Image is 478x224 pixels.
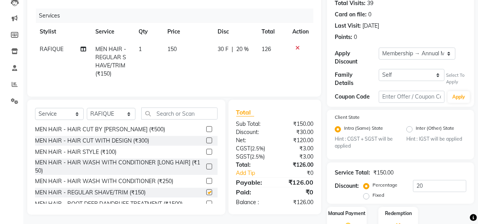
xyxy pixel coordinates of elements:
th: Service [91,23,134,41]
div: MEN HAIR - ROOT DEEP DANDRUFF TREATMENT (₹1500) [35,200,183,208]
div: MEN HAIR - HAIR CUT WITH DESIGN (₹300) [35,137,149,145]
div: MEN HAIR - HAIR WASH WITH CONDITIONER (₹250) [35,177,173,185]
div: Points: [335,33,352,41]
div: MEN HAIR - HAIR STYLE (₹100) [35,148,116,156]
div: MEN HAIR - HAIR WASH WITH CONDITIONER [LONG HAIR] (₹150) [35,159,203,175]
span: 2.5% [252,153,264,160]
span: 126 [262,46,271,53]
div: Payable: [230,178,275,187]
div: Total: [230,161,275,169]
span: MEN HAIR - REGULAR SHAVE/TRIM (₹150) [95,46,126,77]
label: Manual Payment [328,210,366,217]
div: Balance : [230,198,275,206]
div: Card on file: [335,11,367,19]
div: Discount: [335,182,359,190]
div: [DATE] [362,22,379,30]
th: Total [257,23,288,41]
th: Action [288,23,313,41]
label: Fixed [373,192,384,199]
div: ( ) [230,153,275,161]
div: ₹126.00 [275,178,319,187]
div: ₹150.00 [275,120,319,128]
div: ₹0 [275,187,319,197]
span: 1 [139,46,142,53]
div: Net: [230,136,275,145]
span: Total [236,108,254,116]
div: Last Visit: [335,22,361,30]
div: ₹0 [282,169,319,177]
small: Hint : CGST + SGST will be applied [335,136,395,150]
div: 0 [354,33,357,41]
div: Services [36,9,319,23]
span: SGST [236,153,250,160]
small: Hint : IGST will be applied [406,136,466,143]
div: ₹30.00 [275,128,319,136]
span: 30 F [218,45,228,53]
input: Enter Offer / Coupon Code [379,91,445,103]
div: ₹150.00 [373,169,394,177]
div: ₹126.00 [275,198,319,206]
div: ₹3.00 [275,153,319,161]
div: MEN HAIR - HAIR CUT BY [PERSON_NAME] (₹500) [35,125,165,134]
div: 0 [368,11,371,19]
button: Apply [448,91,470,103]
div: ₹120.00 [275,136,319,145]
th: Stylist [35,23,91,41]
label: Inter (Other) State [416,125,454,134]
div: Sub Total: [230,120,275,128]
span: CGST [236,145,251,152]
span: RAFIQUE [40,46,63,53]
div: Family Details [335,71,379,87]
div: ( ) [230,145,275,153]
th: Price [163,23,213,41]
th: Qty [134,23,163,41]
span: | [232,45,233,53]
a: Add Tip [230,169,282,177]
div: Coupon Code [335,93,379,101]
div: MEN HAIR - REGULAR SHAVE/TRIM (₹150) [35,189,146,197]
label: Intra (Same) State [344,125,383,134]
span: 20 % [236,45,249,53]
div: Service Total: [335,169,370,177]
div: Discount: [230,128,275,136]
input: Search or Scan [141,108,218,120]
span: 2.5% [252,145,264,152]
div: Select To Apply [446,72,466,85]
div: Apply Discount [335,49,379,66]
span: 150 [167,46,177,53]
div: ₹3.00 [275,145,319,153]
div: ₹126.00 [275,161,319,169]
div: Paid: [230,187,275,197]
label: Redemption [385,210,412,217]
th: Disc [213,23,257,41]
label: Percentage [373,182,397,189]
label: Client State [335,114,360,121]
